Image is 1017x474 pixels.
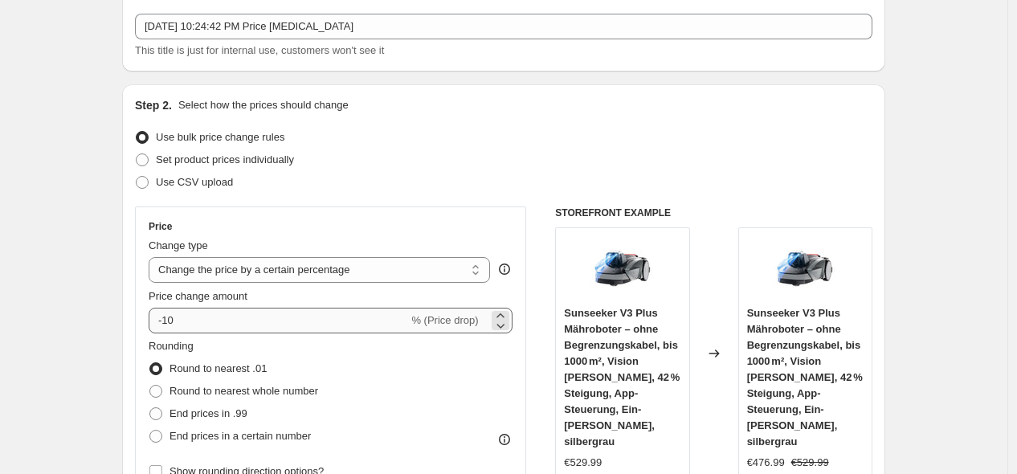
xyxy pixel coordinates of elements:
[747,455,785,471] div: €476.99
[555,206,872,219] h6: STOREFRONT EXAMPLE
[791,455,829,471] strike: €529.99
[773,236,837,300] img: 61nb2ZdaAmL_80x.jpg
[178,97,349,113] p: Select how the prices should change
[156,153,294,165] span: Set product prices individually
[564,455,602,471] div: €529.99
[149,308,408,333] input: -15
[169,430,311,442] span: End prices in a certain number
[590,236,655,300] img: 61nb2ZdaAmL_80x.jpg
[149,340,194,352] span: Rounding
[135,97,172,113] h2: Step 2.
[135,44,384,56] span: This title is just for internal use, customers won't see it
[411,314,478,326] span: % (Price drop)
[156,176,233,188] span: Use CSV upload
[156,131,284,143] span: Use bulk price change rules
[169,407,247,419] span: End prices in .99
[149,290,247,302] span: Price change amount
[496,261,513,277] div: help
[149,220,172,233] h3: Price
[564,307,680,447] span: Sunseeker V3 Plus Mähroboter – ohne Begrenzungskabel, bis 1000 m², Vision [PERSON_NAME], 42 % Ste...
[169,362,267,374] span: Round to nearest .01
[169,385,318,397] span: Round to nearest whole number
[149,239,208,251] span: Change type
[747,307,863,447] span: Sunseeker V3 Plus Mähroboter – ohne Begrenzungskabel, bis 1000 m², Vision [PERSON_NAME], 42 % Ste...
[135,14,872,39] input: 30% off holiday sale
